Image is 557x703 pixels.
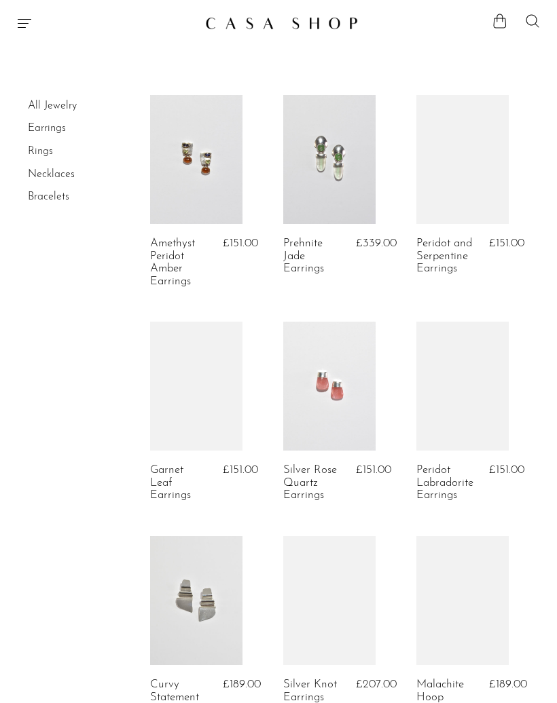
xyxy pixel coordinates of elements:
a: Earrings [28,123,66,134]
a: Prehnite Jade Earrings [283,237,340,275]
span: £151.00 [356,464,391,476]
a: Peridot Labradorite Earrings [416,464,473,501]
a: Bracelets [28,191,69,202]
span: £189.00 [489,679,527,690]
a: Necklaces [28,169,75,180]
span: £339.00 [356,237,397,249]
span: £189.00 [223,679,261,690]
span: £207.00 [356,679,397,690]
span: £151.00 [489,464,524,476]
a: Rings [28,146,53,157]
span: £151.00 [489,237,524,249]
span: £151.00 [223,464,258,476]
a: Peridot and Serpentine Earrings [416,237,473,275]
a: All Jewelry [28,100,77,111]
span: £151.00 [223,237,258,249]
button: Menu [16,15,33,31]
a: Garnet Leaf Earrings [150,464,206,501]
a: Amethyst Peridot Amber Earrings [150,237,206,288]
a: Silver Rose Quartz Earrings [283,464,340,501]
